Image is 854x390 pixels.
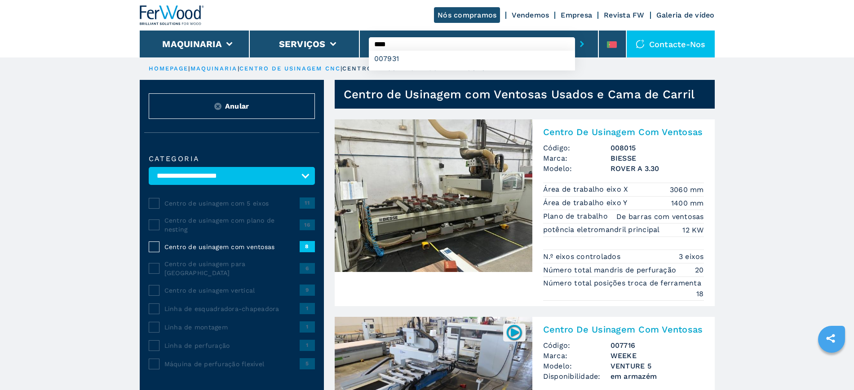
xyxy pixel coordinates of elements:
[300,303,315,314] span: 1
[543,163,611,174] span: Modelo:
[695,265,704,275] em: 20
[342,65,486,73] p: centro de usinagem com ventosas
[300,241,315,252] span: 8
[616,211,704,222] em: De barras com ventosas
[335,119,532,272] img: Centro De Usinagem Com Ventosas BIESSE ROVER A 3.30
[300,197,315,208] span: 11
[543,127,704,137] h2: Centro De Usinagem Com Ventosas
[239,65,341,72] a: centro de usinagem cnc
[434,7,500,23] a: Nós compramos
[819,327,842,350] a: sharethis
[679,251,704,262] em: 3 eixos
[164,216,300,234] span: Centro de usinagem com plano de nesting
[543,351,611,361] span: Marca:
[543,340,611,351] span: Código:
[300,358,315,369] span: 5
[543,225,662,235] p: potência eletromandril principal
[164,341,300,350] span: Linha de perfuração
[140,5,204,25] img: Ferwood
[164,323,300,332] span: Linha de montagem
[627,31,715,57] div: Contacte-nos
[543,361,611,371] span: Modelo:
[543,252,623,262] p: N.º eixos controlados
[238,65,239,72] span: |
[682,225,704,235] em: 12 KW
[164,286,300,295] span: Centro de usinagem vertical
[164,242,300,251] span: Centro de usinagem com ventosas
[543,153,611,163] span: Marca:
[543,211,611,221] p: Plano de trabalho
[300,263,315,274] span: 6
[190,65,238,72] a: maquinaria
[300,340,315,351] span: 1
[505,324,523,341] img: 007716
[543,198,630,208] p: Área de trabalho eixo Y
[575,34,589,54] button: submit-button
[149,65,189,72] a: HOMEPAGE
[604,11,645,19] a: Revista FW
[696,289,704,299] em: 18
[341,65,342,72] span: |
[611,153,704,163] h3: BIESSE
[543,184,631,194] p: Área de trabalho eixo X
[162,39,222,49] button: Maquinaria
[656,11,715,19] a: Galeria de vídeo
[611,143,704,153] h3: 008015
[671,198,704,208] em: 1400 mm
[214,103,221,110] img: Reset
[611,351,704,361] h3: WEEKE
[670,184,704,195] em: 3060 mm
[188,65,190,72] span: |
[611,371,704,381] span: em armazém
[335,119,715,306] a: Centro De Usinagem Com Ventosas BIESSE ROVER A 3.30Centro De Usinagem Com VentosasCódigo:008015Ma...
[164,259,300,277] span: Centro de usinagem para [GEOGRAPHIC_DATA]
[611,163,704,174] h3: ROVER A 3.30
[344,87,695,101] h1: Centro de Usinagem com Ventosas Usados e Cama de Carril
[543,324,704,335] h2: Centro De Usinagem Com Ventosas
[611,361,704,371] h3: VENTURE 5
[611,340,704,351] h3: 007716
[636,39,645,48] img: Contacte-nos
[369,51,575,67] div: 007931
[543,371,611,381] span: Disponibilidade:
[279,39,326,49] button: Serviços
[300,285,315,295] span: 9
[164,304,300,313] span: Linha de esquadradora-chapeadora
[543,278,704,288] p: Número total posições troca de ferramenta
[543,143,611,153] span: Código:
[164,359,300,368] span: Máquina de perfuração flexível
[543,265,679,275] p: Número total mandris de perfuração
[300,219,315,230] span: 16
[164,199,300,208] span: Centro de usinagem com 5 eixos
[300,321,315,332] span: 1
[816,350,847,383] iframe: Chat
[512,11,549,19] a: Vendemos
[225,101,249,111] span: Anular
[149,93,315,119] button: ResetAnular
[149,155,315,162] label: categoria
[561,11,592,19] a: Empresa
